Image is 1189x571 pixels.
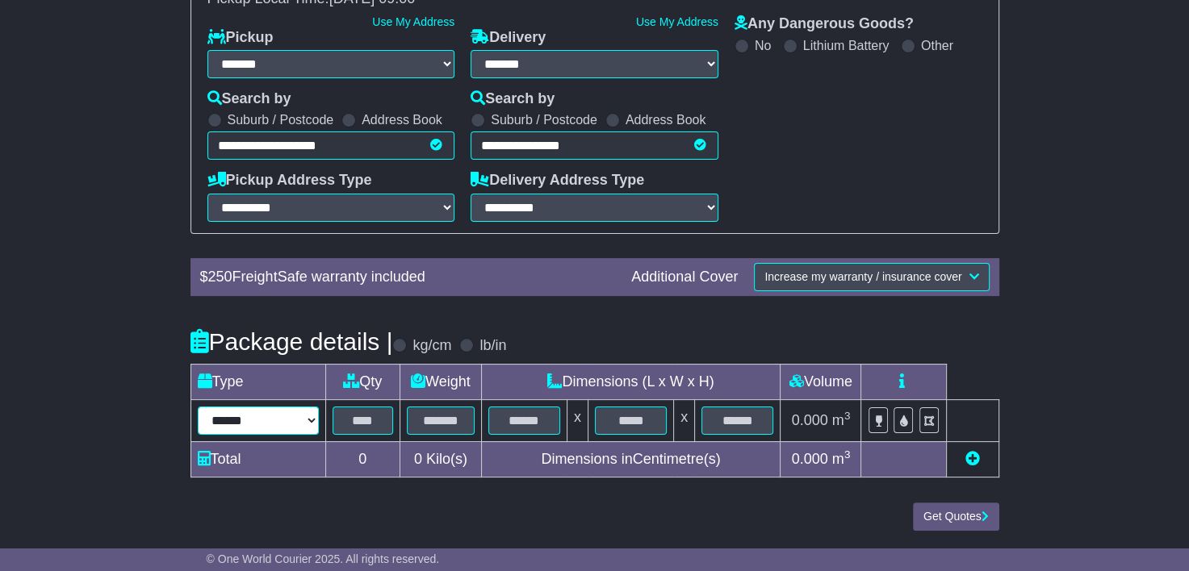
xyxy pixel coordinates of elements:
div: $ FreightSafe warranty included [192,269,624,286]
td: 0 [325,441,400,477]
td: Type [190,364,325,399]
td: Weight [400,364,482,399]
td: Total [190,441,325,477]
span: © One World Courier 2025. All rights reserved. [207,552,440,565]
label: lb/in [479,337,506,355]
span: 0 [414,451,422,467]
label: Pickup Address Type [207,172,372,190]
td: Qty [325,364,400,399]
label: Pickup [207,29,274,47]
td: Kilo(s) [400,441,482,477]
a: Use My Address [372,15,454,28]
td: x [567,399,588,441]
sup: 3 [844,410,851,422]
td: Volume [781,364,861,399]
sup: 3 [844,448,851,461]
span: 250 [208,269,232,285]
button: Get Quotes [913,502,999,531]
label: No [755,38,771,53]
label: Lithium Battery [803,38,890,53]
td: Dimensions (L x W x H) [481,364,781,399]
label: Suburb / Postcode [491,112,597,127]
span: Increase my warranty / insurance cover [764,270,961,283]
label: Delivery [471,29,546,47]
button: Increase my warranty / insurance cover [754,263,989,291]
td: Dimensions in Centimetre(s) [481,441,781,477]
span: m [832,451,851,467]
span: m [832,412,851,428]
label: Suburb / Postcode [228,112,334,127]
span: 0.000 [792,412,828,428]
label: Address Book [626,112,706,127]
label: Search by [471,90,555,108]
label: Any Dangerous Goods? [735,15,914,33]
label: Address Book [362,112,442,127]
label: Other [921,38,953,53]
a: Use My Address [636,15,718,28]
a: Add new item [965,451,980,467]
h4: Package details | [190,328,393,355]
td: x [674,399,695,441]
label: kg/cm [412,337,451,355]
div: Additional Cover [623,269,746,286]
label: Search by [207,90,291,108]
span: 0.000 [792,451,828,467]
label: Delivery Address Type [471,172,644,190]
